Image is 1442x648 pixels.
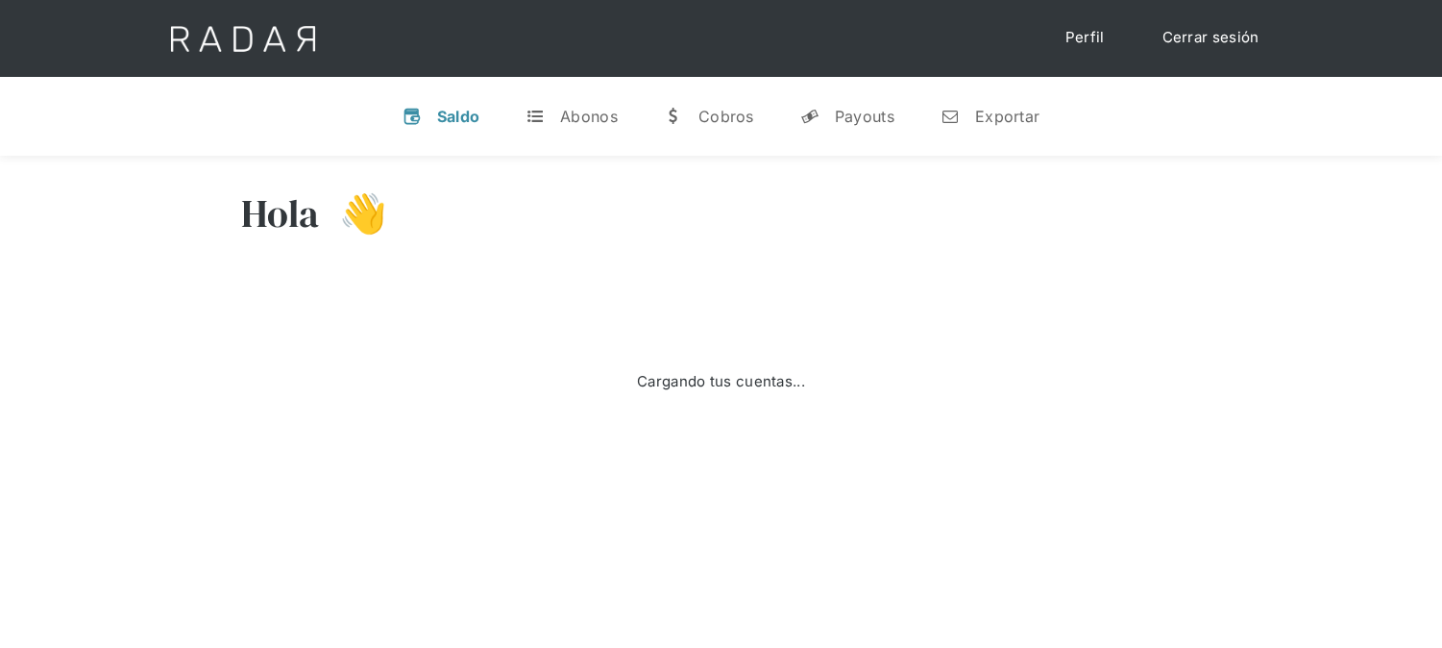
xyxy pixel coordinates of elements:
[637,371,805,393] div: Cargando tus cuentas...
[525,107,545,126] div: t
[1046,19,1124,57] a: Perfil
[437,107,480,126] div: Saldo
[941,107,960,126] div: n
[403,107,422,126] div: v
[664,107,683,126] div: w
[835,107,894,126] div: Payouts
[241,189,320,237] h3: Hola
[320,189,387,237] h3: 👋
[698,107,754,126] div: Cobros
[800,107,819,126] div: y
[1143,19,1279,57] a: Cerrar sesión
[975,107,1039,126] div: Exportar
[560,107,618,126] div: Abonos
